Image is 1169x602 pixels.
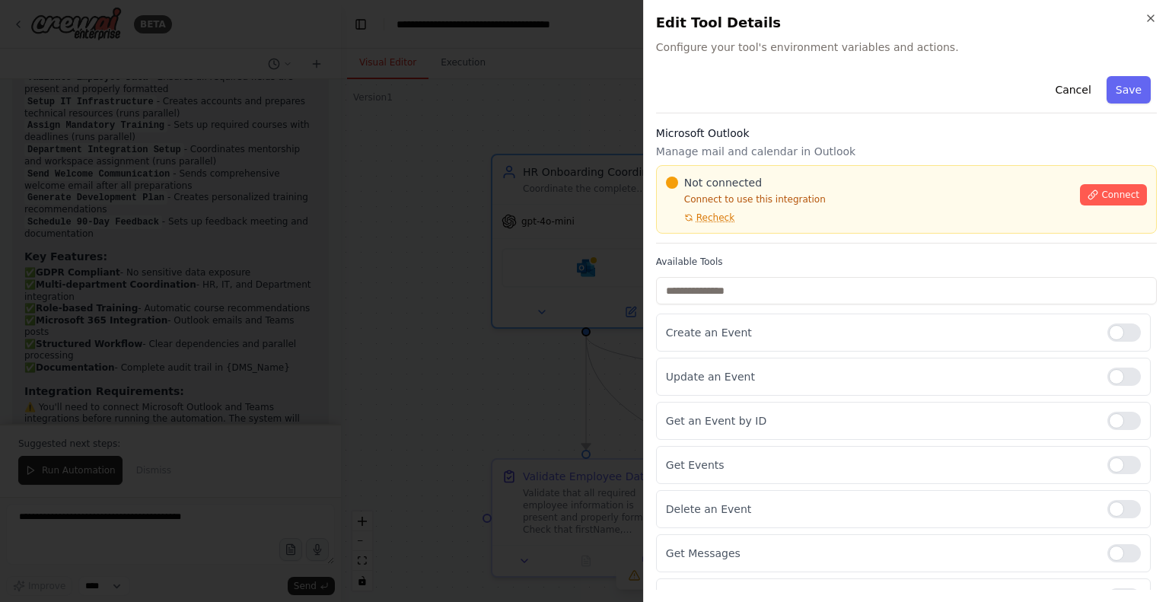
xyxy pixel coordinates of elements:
p: Get Messages [666,546,1095,561]
span: Configure your tool's environment variables and actions. [656,40,1157,55]
button: Save [1107,76,1151,104]
p: Get Events [666,457,1095,473]
button: Cancel [1046,76,1100,104]
p: Delete an Event [666,502,1095,517]
button: Recheck [666,212,734,224]
p: Connect to use this integration [666,193,1072,205]
label: Available Tools [656,256,1157,268]
span: Recheck [696,212,734,224]
button: Connect [1080,184,1147,205]
h3: Microsoft Outlook [656,126,1157,141]
span: Connect [1101,189,1139,201]
p: Update an Event [666,369,1095,384]
span: Not connected [684,175,762,190]
p: Create an Event [666,325,1095,340]
p: Manage mail and calendar in Outlook [656,144,1157,159]
h2: Edit Tool Details [656,12,1157,33]
p: Get an Event by ID [666,413,1095,428]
